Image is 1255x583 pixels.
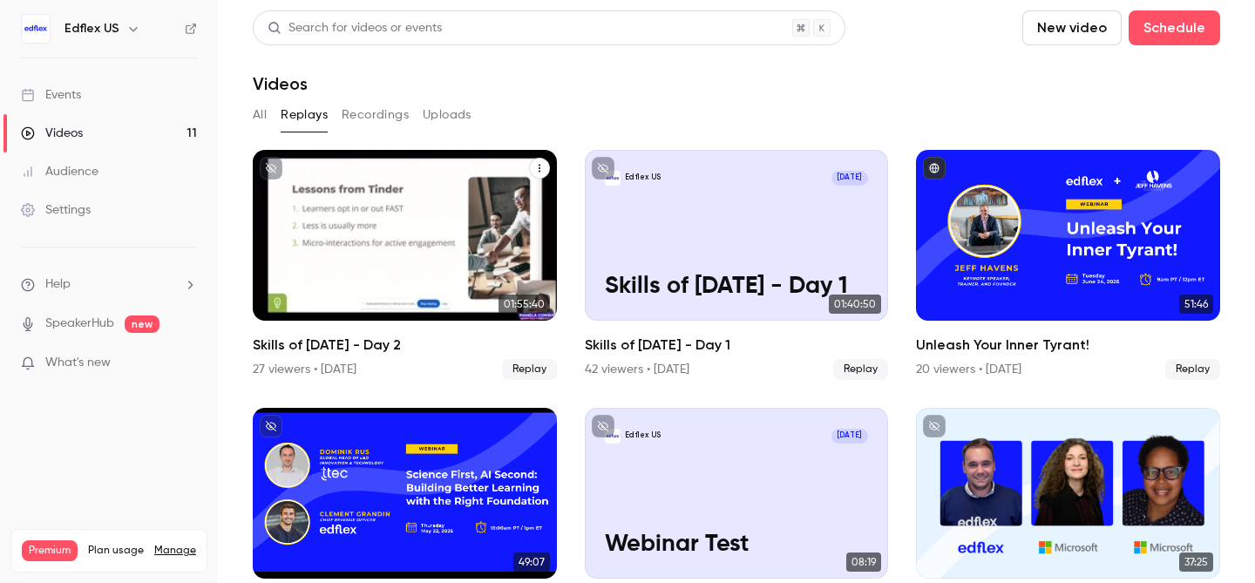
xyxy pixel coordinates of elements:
[45,315,114,333] a: SpeakerHub
[585,150,889,380] a: Skills of Tomorrow - Day 1Edflex US[DATE]Skills of [DATE] - Day 101:40:50Skills of [DATE] - Day 1...
[21,86,81,104] div: Events
[916,150,1220,380] a: 51:46Unleash Your Inner Tyrant!20 viewers • [DATE]Replay
[502,359,557,380] span: Replay
[831,171,868,186] span: [DATE]
[916,361,1021,378] div: 20 viewers • [DATE]
[585,335,889,356] h2: Skills of [DATE] - Day 1
[585,150,889,380] li: Skills of Tomorrow - Day 1
[21,163,98,180] div: Audience
[513,552,550,572] span: 49:07
[829,295,881,314] span: 01:40:50
[625,430,661,441] p: Edflex US
[281,101,328,129] button: Replays
[253,150,557,380] a: 01:55:40Skills of [DATE] - Day 227 viewers • [DATE]Replay
[1179,552,1213,572] span: 37:25
[592,157,614,180] button: unpublished
[1165,359,1220,380] span: Replay
[423,101,471,129] button: Uploads
[605,531,868,559] p: Webinar Test
[499,295,550,314] span: 01:55:40
[21,275,197,294] li: help-dropdown-opener
[88,544,144,558] span: Plan usage
[253,101,267,129] button: All
[22,540,78,561] span: Premium
[833,359,888,380] span: Replay
[21,201,91,219] div: Settings
[45,354,111,372] span: What's new
[154,544,196,558] a: Manage
[64,20,119,37] h6: Edflex US
[253,150,557,380] li: Skills of Tomorrow - Day 2
[1179,295,1213,314] span: 51:46
[923,157,946,180] button: published
[923,415,946,437] button: unpublished
[125,315,159,333] span: new
[1129,10,1220,45] button: Schedule
[1022,10,1122,45] button: New video
[21,125,83,142] div: Videos
[846,552,881,572] span: 08:19
[916,150,1220,380] li: Unleash Your Inner Tyrant!
[625,173,661,183] p: Edflex US
[268,19,442,37] div: Search for videos or events
[592,415,614,437] button: unpublished
[260,415,282,437] button: unpublished
[253,73,308,94] h1: Videos
[916,335,1220,356] h2: Unleash Your Inner Tyrant!
[253,335,557,356] h2: Skills of [DATE] - Day 2
[45,275,71,294] span: Help
[585,361,689,378] div: 42 viewers • [DATE]
[342,101,409,129] button: Recordings
[831,429,868,444] span: [DATE]
[22,15,50,43] img: Edflex US
[605,273,868,301] p: Skills of [DATE] - Day 1
[253,361,356,378] div: 27 viewers • [DATE]
[260,157,282,180] button: unpublished
[253,10,1220,573] section: Videos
